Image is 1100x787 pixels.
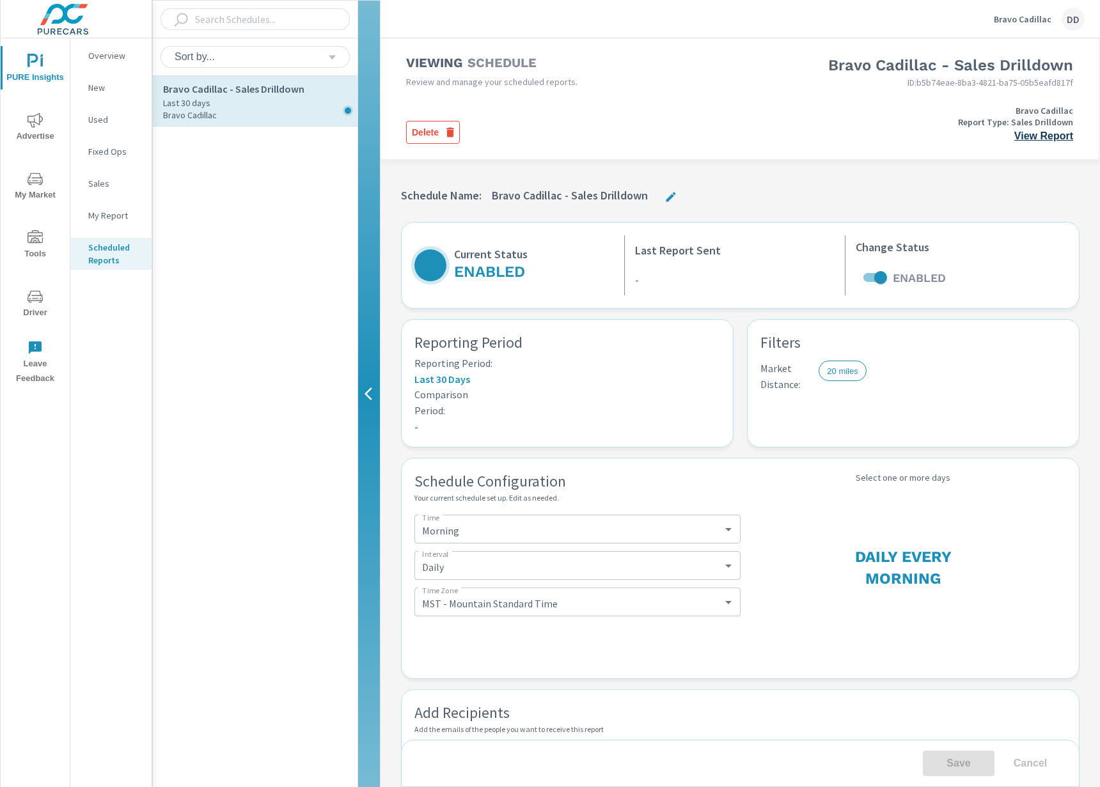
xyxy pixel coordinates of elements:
span: Advertise [4,113,66,144]
h5: Enabled [893,270,946,285]
p: Report Type: Sales Drilldown [958,116,1073,128]
p: My Report [88,209,141,222]
p: Scheduled Reports [88,241,141,267]
div: New [70,78,152,97]
p: Bravo Cadillac - Sales Drilldown [163,81,357,97]
span: Delete [412,126,454,139]
div: Scheduled Reports [70,238,152,270]
h6: Select one or more days [741,471,1067,485]
input: Search Schedules... [190,8,329,31]
h6: Market Distance : [760,361,812,393]
span: PURE Insights [4,54,66,85]
span: Tools [4,230,66,261]
h5: reporting period [414,332,720,355]
span: My Market [4,171,66,203]
h5: Schedule Configuration [414,471,741,492]
button: Delete [406,121,460,144]
p: Overview [88,49,141,62]
h6: Schedule Name: [401,184,487,207]
span: 20 miles [819,366,865,376]
h6: reporting period: [414,355,720,371]
p: - [414,419,720,434]
h3: Daily every Morning [822,546,985,589]
h5: Add Recipients [414,703,1066,723]
h6: Comparison period: [414,387,466,419]
h6: Last Report Sent [635,244,721,257]
div: - [635,275,638,286]
div: Fixed Ops [70,142,152,161]
span: Driver [4,289,66,320]
a: View Report [1014,130,1073,141]
p: Fixed Ops [88,145,141,158]
p: Last 30 days [163,97,357,109]
p: Used [88,113,141,126]
p: Bravo Cadillac [994,13,1051,25]
div: Sales [70,174,152,193]
h3: Bravo Cadillac - Sales Drilldown [766,54,1074,76]
h4: Schedule [467,55,537,70]
p: Bravo Cadillac [163,109,357,121]
p: ID: b5b74eae-8ba3-4821-ba75-05b5eafd817f [766,76,1074,89]
h4: Viewing [406,55,462,70]
span: Your current schedule set up. Edit as needed. [414,493,559,503]
p: Review and manage your scheduled reports. [406,75,740,88]
p: Sales [88,177,141,190]
h6: Sort by... [175,51,215,63]
span: Leave Feedback [4,340,66,386]
div: nav menu [1,38,70,391]
div: DD [1062,8,1085,31]
span: Add the emails of the people you want to receive this report [414,724,604,734]
div: Overview [70,46,152,65]
h6: Current Status [454,248,533,261]
h6: Bravo Cadillac - Sales Drilldown [487,184,653,207]
div: Used [70,110,152,129]
div: My Report [70,206,152,225]
h3: Enabled [454,261,525,283]
p: New [88,81,141,94]
p: Bravo Cadillac [1016,105,1073,116]
div: 20 miles [819,361,866,381]
h6: Change Status [856,241,929,254]
p: Last 30 days [414,371,720,387]
h5: Filters [760,332,1066,355]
